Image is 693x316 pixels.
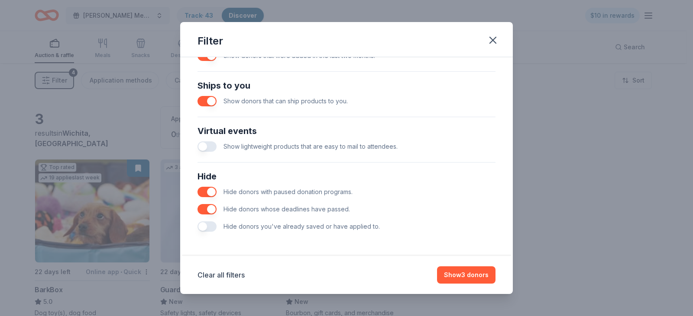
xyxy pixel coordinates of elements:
span: Hide donors whose deadlines have passed. [223,205,350,213]
div: Hide [198,169,495,183]
span: Hide donors with paused donation programs. [223,188,353,195]
span: Show lightweight products that are easy to mail to attendees. [223,143,398,150]
span: Hide donors you've already saved or have applied to. [223,223,380,230]
span: Show donors that can ship products to you. [223,97,348,105]
div: Filter [198,34,223,48]
button: Clear all filters [198,270,245,280]
div: Virtual events [198,124,495,138]
button: Show3 donors [437,266,495,284]
div: Ships to you [198,79,495,93]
